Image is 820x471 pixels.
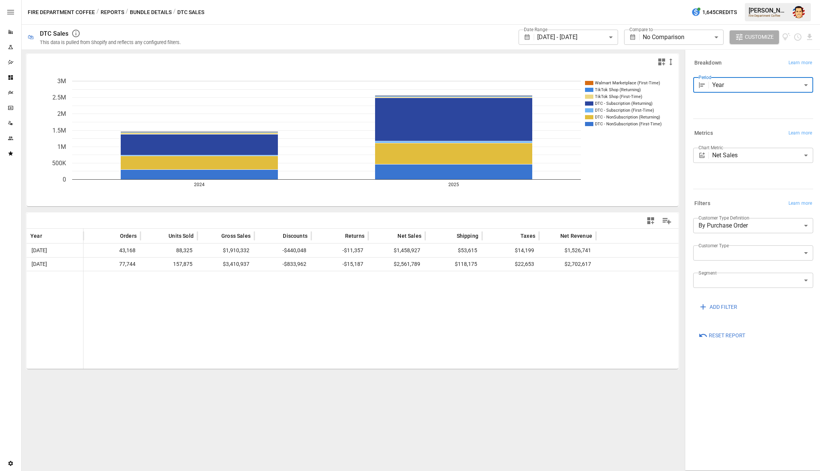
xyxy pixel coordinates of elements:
div: [DATE] - [DATE] [537,30,618,45]
span: Reset Report [709,331,745,340]
text: TikTok Shop (First-Time) [595,94,642,99]
div: Year [712,77,813,93]
button: Download report [805,33,814,41]
span: 88,325 [144,244,194,257]
text: DTC - NonSubscription (First-Time) [595,122,662,126]
span: $2,702,617 [543,258,592,271]
span: 77,744 [87,258,137,271]
button: ADD FILTER [693,300,743,314]
span: ADD FILTER [710,302,737,312]
h6: Breakdown [694,59,722,67]
text: 2.5M [52,94,66,101]
text: TikTok Shop (Returning) [595,87,641,92]
h6: Metrics [694,129,713,138]
button: Sort [334,231,344,241]
span: Orders [120,232,137,240]
span: $1,526,741 [543,244,592,257]
img: Austin Gardner-Smith [793,6,805,18]
span: Discounts [283,232,307,240]
button: Sort [445,231,456,241]
text: DTC - NonSubscription (Returning) [595,115,660,120]
label: Date Range [524,26,547,33]
span: $14,199 [486,244,535,257]
div: / [96,8,99,17]
label: Period [699,74,711,81]
span: $22,653 [486,258,535,271]
span: [DATE] [30,258,48,271]
span: 43,168 [87,244,137,257]
span: -$833,962 [258,258,307,271]
span: 157,875 [144,258,194,271]
span: Returns [345,232,364,240]
button: Schedule report [793,33,802,41]
span: Learn more [788,59,812,67]
div: This data is pulled from Shopify and reflects any configured filters. [40,40,181,45]
button: Reports [101,8,124,17]
div: 🛍 [28,33,34,41]
div: / [173,8,176,17]
text: 2024 [194,182,205,187]
h6: Filters [694,199,710,208]
span: Shipping [457,232,478,240]
span: Taxes [520,232,535,240]
text: 500K [52,160,66,167]
text: 2M [57,110,66,117]
button: Fire Department Coffee [28,8,95,17]
span: [DATE] [30,244,48,257]
button: Manage Columns [658,212,675,229]
text: DTC - Subscription (Returning) [595,101,653,106]
span: $1,910,332 [201,244,251,257]
button: Sort [549,231,560,241]
div: DTC Sales [40,30,68,37]
span: Net Revenue [560,232,592,240]
text: 1M [57,143,66,150]
span: Learn more [788,130,812,137]
button: Sort [210,231,221,241]
button: Customize [730,30,779,44]
span: -$11,357 [315,244,364,257]
label: Chart Metric [699,144,723,151]
span: $53,615 [429,244,478,257]
div: By Purchase Order [693,218,813,233]
text: 0 [63,176,66,183]
span: Customize [745,32,774,42]
span: Year [30,232,42,240]
button: Bundle Details [130,8,172,17]
span: -$440,048 [258,244,307,257]
button: Sort [43,231,54,241]
text: 1.5M [52,127,66,134]
label: Customer Type Definition [699,215,749,221]
span: Net Sales [397,232,421,240]
span: Gross Sales [221,232,251,240]
div: No Comparison [643,30,723,45]
label: Compare to [629,26,653,33]
div: Fire Department Coffee [749,14,788,17]
span: Learn more [788,200,812,207]
label: Customer Type [699,242,729,249]
button: 1,645Credits [688,5,740,19]
button: View documentation [782,30,791,44]
svg: A chart. [27,70,679,206]
label: Segment [699,270,716,276]
span: 1,645 Credits [702,8,737,17]
button: Austin Gardner-Smith [788,2,809,23]
button: Sort [386,231,397,241]
button: Sort [271,231,282,241]
button: Reset Report [693,329,751,343]
span: $1,458,927 [372,244,421,257]
span: $2,561,789 [372,258,421,271]
span: -$15,187 [315,258,364,271]
span: Units Sold [169,232,194,240]
text: 3M [57,77,66,85]
div: [PERSON_NAME] [749,7,788,14]
text: DTC - Subscription (First-Time) [595,108,654,113]
button: Sort [109,231,119,241]
span: $3,410,937 [201,258,251,271]
button: Sort [157,231,168,241]
button: Sort [509,231,520,241]
text: Walmart Marketplace (First-Time) [595,81,660,85]
div: Net Sales [712,148,813,163]
span: $118,175 [429,258,478,271]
